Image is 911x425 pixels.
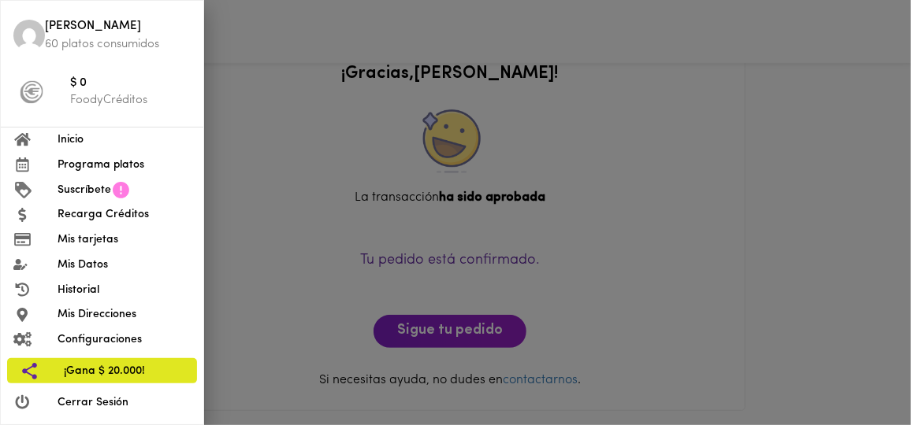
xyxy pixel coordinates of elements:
[58,306,191,323] span: Mis Direcciones
[58,282,191,298] span: Historial
[58,331,191,348] span: Configuraciones
[58,131,191,148] span: Inicio
[20,80,43,104] img: foody-creditos-black.png
[58,394,191,411] span: Cerrar Sesión
[58,231,191,248] span: Mis tarjetas
[70,92,191,109] p: FoodyCréditos
[58,206,191,223] span: Recarga Créditos
[820,334,895,409] iframe: Messagebird Livechat Widget
[58,257,191,273] span: Mis Datos
[58,157,191,173] span: Programa platos
[64,363,184,379] span: ¡Gana $ 20.000!
[45,18,191,36] span: [PERSON_NAME]
[70,75,191,93] span: $ 0
[45,36,191,53] p: 60 platos consumidos
[58,182,111,198] span: Suscríbete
